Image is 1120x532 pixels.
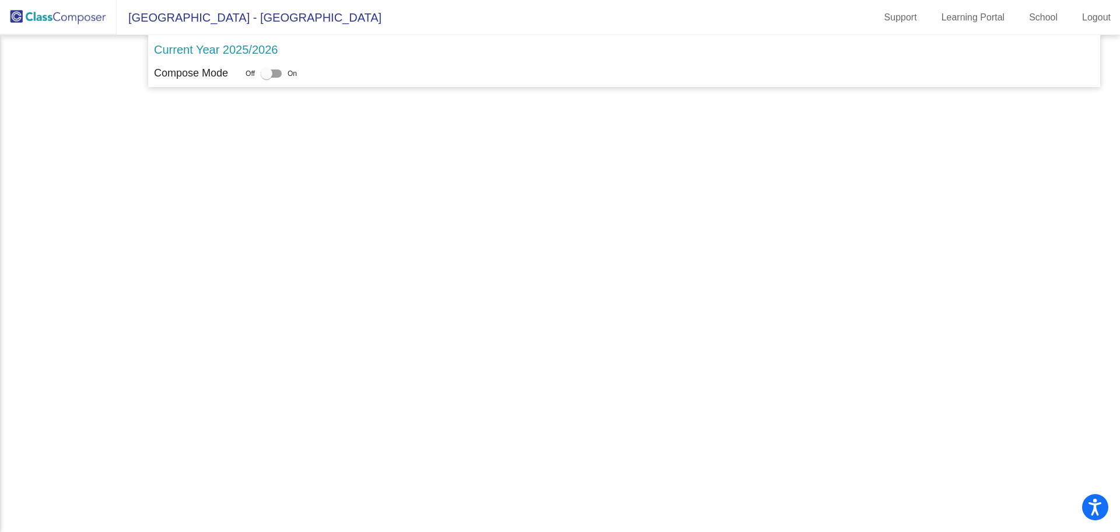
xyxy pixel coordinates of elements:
span: On [288,68,297,79]
a: Logout [1073,8,1120,27]
span: Off [246,68,255,79]
a: Learning Portal [932,8,1014,27]
p: Current Year 2025/2026 [154,41,278,58]
p: Compose Mode [154,65,228,81]
a: School [1020,8,1067,27]
a: Support [875,8,926,27]
span: [GEOGRAPHIC_DATA] - [GEOGRAPHIC_DATA] [117,8,381,27]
